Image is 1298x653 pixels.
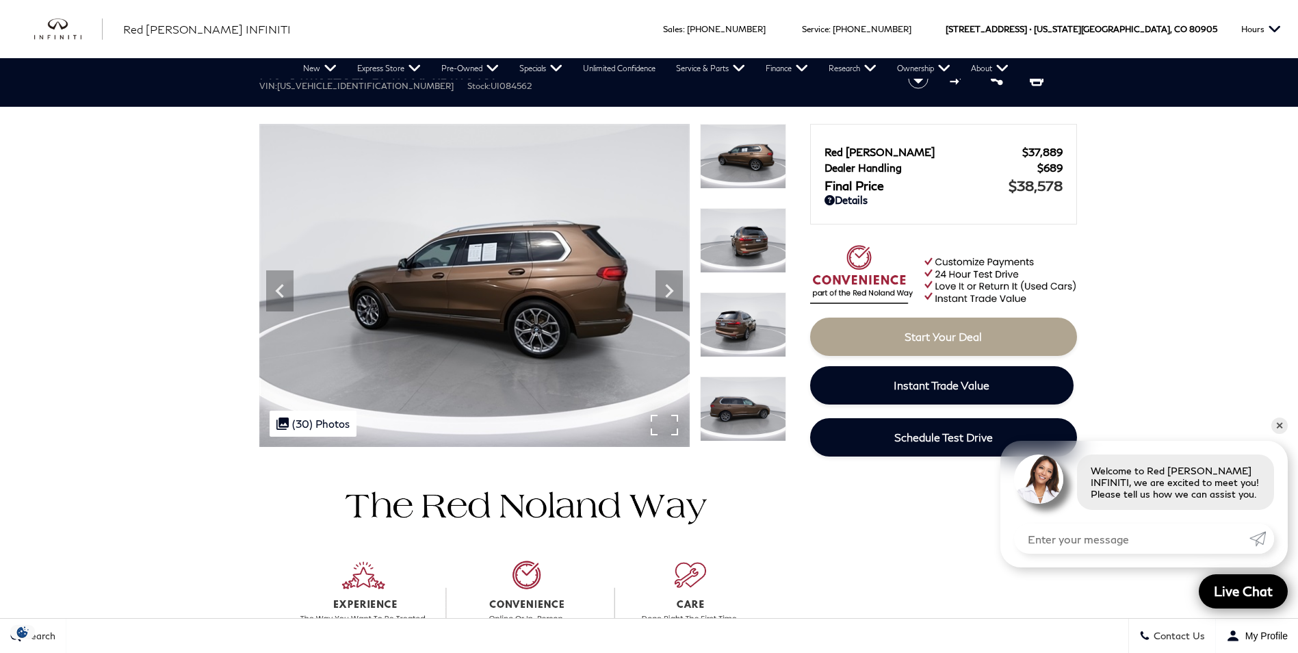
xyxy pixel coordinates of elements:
[1077,454,1274,510] div: Welcome to Red [PERSON_NAME] INFINITI, we are excited to meet you! Please tell us how we can assi...
[825,146,1063,158] a: Red [PERSON_NAME] $37,889
[802,24,829,34] span: Service
[833,24,911,34] a: [PHONE_NUMBER]
[656,270,683,311] div: Next
[7,625,38,639] section: Click to Open Cookie Consent Modal
[961,58,1019,79] a: About
[266,270,294,311] div: Previous
[1014,454,1063,504] img: Agent profile photo
[259,81,277,91] span: VIN:
[293,58,1019,79] nav: Main Navigation
[573,58,666,79] a: Unlimited Confidence
[1216,619,1298,653] button: Open user profile menu
[1150,630,1205,642] span: Contact Us
[1037,162,1063,174] span: $689
[123,21,291,38] a: Red [PERSON_NAME] INFINITI
[1022,146,1063,158] span: $37,889
[700,124,786,189] img: Used 2019 Bronze Metallic BMW xDrive40i image 6
[755,58,818,79] a: Finance
[509,58,573,79] a: Specials
[347,58,431,79] a: Express Store
[467,81,491,91] span: Stock:
[277,81,454,91] span: [US_VEHICLE_IDENTIFICATION_NUMBER]
[123,23,291,36] span: Red [PERSON_NAME] INFINITI
[894,379,989,392] span: Instant Trade Value
[810,418,1077,457] a: Schedule Test Drive
[825,177,1063,194] a: Final Price $38,578
[293,58,347,79] a: New
[946,24,1217,34] a: [STREET_ADDRESS] • [US_STATE][GEOGRAPHIC_DATA], CO 80905
[905,330,982,343] span: Start Your Deal
[887,58,961,79] a: Ownership
[431,58,509,79] a: Pre-Owned
[1199,574,1288,609] a: Live Chat
[825,162,1037,174] span: Dealer Handling
[270,411,356,437] div: (30) Photos
[666,58,755,79] a: Service & Parts
[825,162,1063,174] a: Dealer Handling $689
[700,376,786,441] img: Used 2019 Bronze Metallic BMW xDrive40i image 9
[818,58,887,79] a: Research
[829,24,831,34] span: :
[1009,177,1063,194] span: $38,578
[810,366,1074,405] a: Instant Trade Value
[683,24,685,34] span: :
[825,178,1009,193] span: Final Price
[825,194,1063,206] a: Details
[1249,524,1274,554] a: Submit
[700,208,786,273] img: Used 2019 Bronze Metallic BMW xDrive40i image 7
[894,431,993,444] span: Schedule Test Drive
[1240,630,1288,641] span: My Profile
[1014,524,1249,554] input: Enter your message
[700,292,786,357] img: Used 2019 Bronze Metallic BMW xDrive40i image 8
[7,625,38,639] img: Opt-Out Icon
[34,18,103,40] a: infiniti
[948,68,968,89] button: Compare Vehicle
[34,18,103,40] img: INFINITI
[491,81,532,91] span: UI084562
[810,318,1077,356] a: Start Your Deal
[663,24,683,34] span: Sales
[687,24,766,34] a: [PHONE_NUMBER]
[825,146,1022,158] span: Red [PERSON_NAME]
[1207,582,1280,600] span: Live Chat
[259,124,690,447] img: Used 2019 Bronze Metallic BMW xDrive40i image 6
[21,630,55,642] span: Search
